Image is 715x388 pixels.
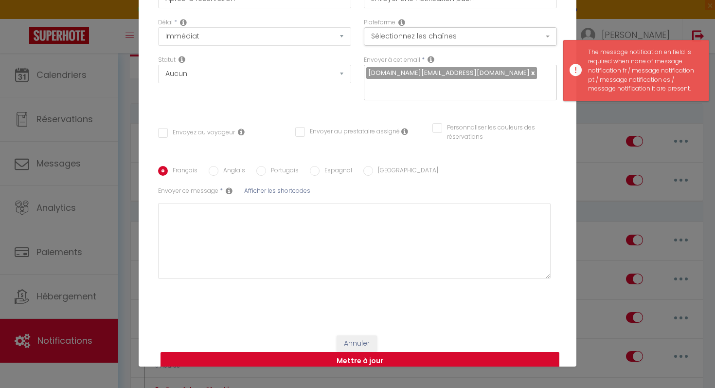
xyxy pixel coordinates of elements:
label: Portugais [266,166,299,177]
span: Afficher les shortcodes [244,186,310,195]
i: Sms [226,187,232,195]
label: Envoyer à cet email [364,55,420,65]
i: Envoyer au voyageur [238,128,245,136]
label: Envoyer ce message [158,186,218,196]
label: Plateforme [364,18,395,27]
label: Français [168,166,197,177]
i: Action Time [180,18,187,26]
i: Envoyer au prestataire si il est assigné [401,128,408,135]
i: Action Channel [398,18,405,26]
label: [GEOGRAPHIC_DATA] [373,166,438,177]
button: Ouvrir le widget de chat LiveChat [8,4,37,33]
button: Annuler [337,335,377,352]
button: Sélectionnez les chaînes [364,27,557,46]
div: The message notification en field is required when none of message notification fr / message noti... [588,48,699,93]
label: Délai [158,18,173,27]
label: Statut [158,55,176,65]
label: Espagnol [320,166,352,177]
button: Mettre à jour [161,352,559,370]
i: Recipient [428,55,434,63]
label: Anglais [218,166,245,177]
span: [DOMAIN_NAME][EMAIL_ADDRESS][DOMAIN_NAME] [368,68,530,77]
i: Booking status [179,55,185,63]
